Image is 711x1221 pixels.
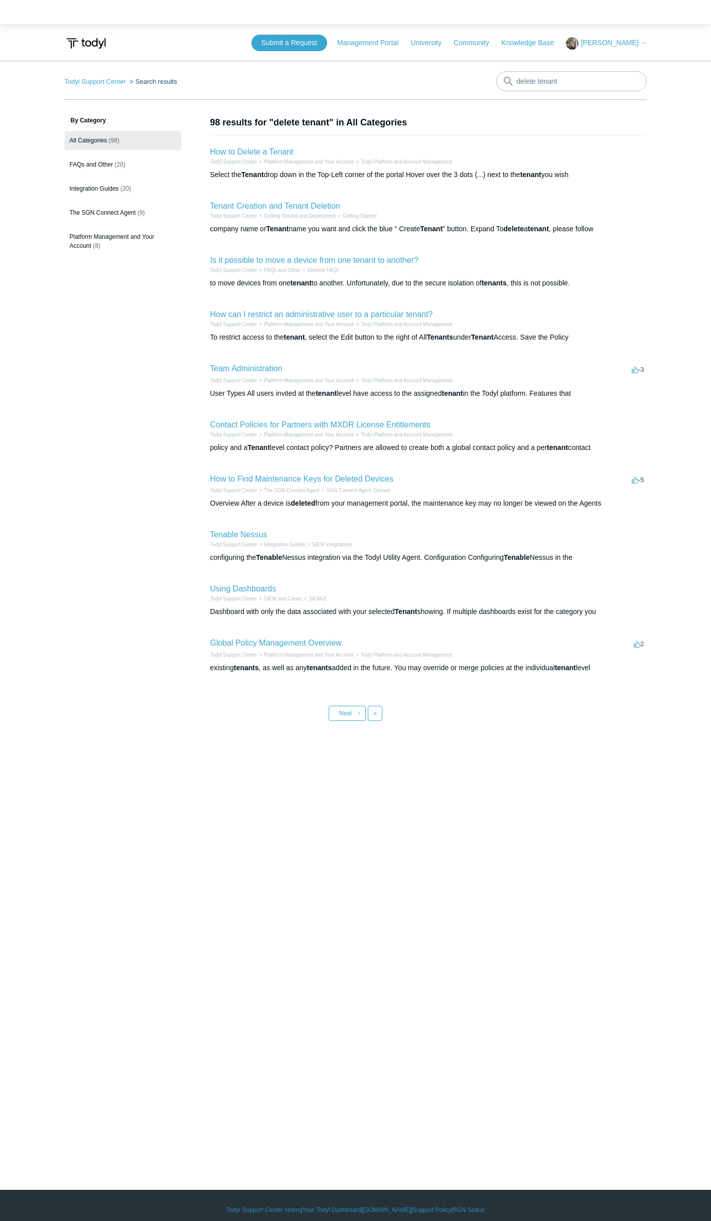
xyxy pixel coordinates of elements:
[65,34,107,53] img: Todyl Support Center Help Center home page
[395,607,417,616] em: Tenant
[210,639,342,647] a: Global Policy Management Overview
[264,542,305,547] a: Integration Guides
[210,322,257,327] a: Todyl Support Center
[210,652,257,658] a: Todyl Support Center
[264,488,319,493] a: The SGN Connect Agent
[336,212,376,220] li: Getting Started
[210,442,647,453] div: policy and a level contact policy? Partners are allowed to create both a global contact policy an...
[307,664,332,672] em: tenants
[284,333,305,341] em: tenant
[354,158,452,166] li: Todyl Platform and Account Management
[528,225,549,233] em: tenant
[337,38,408,48] a: Management Portal
[329,706,366,721] a: Next
[354,431,452,438] li: Todyl Platform and Account Management
[65,1205,647,1214] div: | | | |
[234,664,259,672] em: tenants
[210,278,647,288] div: to move devices from one to another. Unfortunately, due to the secure isolation of , this is not ...
[454,38,499,48] a: Community
[210,431,257,438] li: Todyl Support Center
[210,584,276,593] a: Using Dashboards
[520,171,541,179] em: tenant
[65,78,128,85] li: Todyl Support Center
[358,710,360,717] span: ›
[354,651,452,659] li: Todyl Platform and Account Management
[264,159,354,165] a: Platform Management and Your Account
[312,542,352,547] a: SIEM Integrations
[257,431,354,438] li: Platform Management and Your Account
[634,640,644,648] span: 2
[127,78,177,85] li: Search results
[363,1205,411,1214] a: [DOMAIN_NAME]
[93,242,100,249] span: (8)
[632,366,644,373] span: -3
[264,267,300,273] a: FAQs and Other
[257,158,354,166] li: Platform Management and Your Account
[70,233,155,249] span: Platform Management and Your Account
[210,116,647,129] h1: 98 results for "delete tenant" in All Categories
[65,227,181,255] a: Platform Management and Your Account (8)
[326,488,390,493] a: SGN Connect Agent Options
[504,553,530,561] em: Tenable
[210,256,418,264] a: Is it possible to move a device from one tenant to another?
[210,475,394,483] a: How to Find Maintenance Keys for Deleted Devices
[70,137,107,144] span: All Categories
[257,595,302,602] li: SIEM and Cases
[210,212,257,220] li: Todyl Support Center
[361,432,452,437] a: Todyl Platform and Account Management
[251,35,327,51] a: Submit a Request
[226,1205,301,1214] a: Todyl Support Center Home
[210,332,647,343] div: To restrict access to the , select the Edit button to the right of All under Access. Save the Policy
[266,225,289,233] em: Tenant
[210,541,257,548] li: Todyl Support Center
[210,267,257,273] a: Todyl Support Center
[354,377,452,384] li: Todyl Platform and Account Management
[210,596,257,601] a: Todyl Support Center
[412,1205,451,1214] a: Support Policy
[291,279,312,287] em: tenant
[264,652,354,658] a: Platform Management and Your Account
[581,39,638,47] span: [PERSON_NAME]
[210,266,257,274] li: Todyl Support Center
[210,224,647,234] div: company name or name you want and click the blue " Create " button. Expand To a , please follow
[65,203,181,222] a: The SGN Connect Agent (9)
[361,159,452,165] a: Todyl Platform and Account Management
[305,541,352,548] li: SIEM Integrations
[319,487,390,494] li: SGN Connect Agent Options
[65,116,181,125] h3: By Category
[210,213,257,219] a: Todyl Support Center
[210,158,257,166] li: Todyl Support Center
[302,595,326,602] li: SIEMv2
[361,378,452,383] a: Todyl Platform and Account Management
[420,225,443,233] em: Tenant
[210,432,257,437] a: Todyl Support Center
[264,378,354,383] a: Platform Management and Your Account
[65,78,126,85] a: Todyl Support Center
[210,388,647,399] div: User Types All users invited at the level have access to the assigned in the Todyl platform. Feat...
[210,606,647,617] div: Dashboard with only the data associated with your selected showing. If multiple dashboards exist ...
[210,364,282,373] a: Team Administration
[210,498,647,509] div: Overview After a device is from your management portal, the maintenance key may no longer be view...
[70,161,113,168] span: FAQs and Other
[137,209,145,216] span: (9)
[210,542,257,547] a: Todyl Support Center
[555,664,576,672] em: tenant
[241,171,264,179] em: Tenant
[264,596,302,601] a: SIEM and Cases
[354,321,452,328] li: Todyl Platform and Account Management
[442,389,463,397] em: tenant
[504,225,524,233] em: delete
[361,322,452,327] a: Todyl Platform and Account Management
[264,322,354,327] a: Platform Management and Your Account
[257,212,336,220] li: Getting Started and Deployment
[453,1205,485,1214] a: SGN Status
[70,209,136,216] span: The SGN Connect Agent
[210,321,257,328] li: Todyl Support Center
[373,710,377,717] span: »
[316,389,337,397] em: tenant
[343,213,376,219] a: Getting Started
[210,377,257,384] li: Todyl Support Center
[257,377,354,384] li: Platform Management and Your Account
[210,530,267,539] a: Tenable Nessus
[70,185,119,192] span: Integration Guides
